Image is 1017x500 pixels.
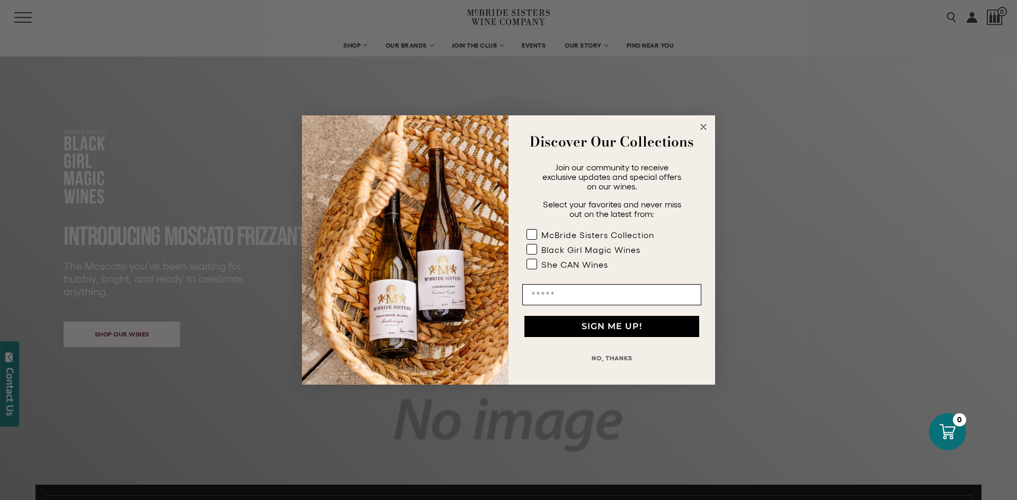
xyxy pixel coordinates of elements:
div: She CAN Wines [541,260,608,269]
div: McBride Sisters Collection [541,230,654,240]
span: Join our community to receive exclusive updates and special offers on our wines. [542,162,681,191]
div: Black Girl Magic Wines [541,245,640,254]
button: Close dialog [697,121,710,133]
button: NO, THANKS [522,348,701,369]
div: 0 [953,413,966,426]
img: 42653730-7e35-4af7-a99d-12bf478283cf.jpeg [302,115,508,385]
strong: Discover Our Collections [530,131,694,152]
button: SIGN ME UP! [524,316,699,337]
span: Select your favorites and never miss out on the latest from: [543,199,681,219]
input: Email [522,284,701,305]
